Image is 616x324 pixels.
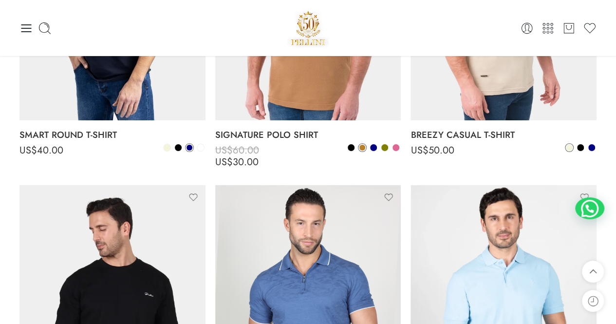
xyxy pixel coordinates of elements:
[411,143,428,157] span: US$
[587,143,596,152] a: Navy
[347,143,355,152] a: Black
[215,155,259,169] bdi: 30.00
[576,143,585,152] a: Black
[215,143,259,157] bdi: 60.00
[163,143,171,152] a: Beige
[287,7,329,49] img: Pellini
[287,7,329,49] a: Pellini -
[174,143,183,152] a: Black
[358,143,367,152] a: Camel
[369,143,378,152] a: Navy
[411,125,597,145] a: BREEZY CASUAL T-SHIRT
[380,143,389,152] a: Olive
[185,143,194,152] a: Navy
[196,143,205,152] a: White
[583,21,597,35] a: Wishlist
[19,143,37,157] span: US$
[19,143,63,157] bdi: 40.00
[215,143,233,157] span: US$
[215,155,233,169] span: US$
[520,21,534,35] a: Login / Register
[215,125,401,145] a: SIGNATURE POLO SHIRT
[411,143,454,157] bdi: 50.00
[565,143,574,152] a: Beige
[392,143,400,152] a: Rose
[19,125,205,145] a: SMART ROUND T-SHIRT
[562,21,576,35] a: Cart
